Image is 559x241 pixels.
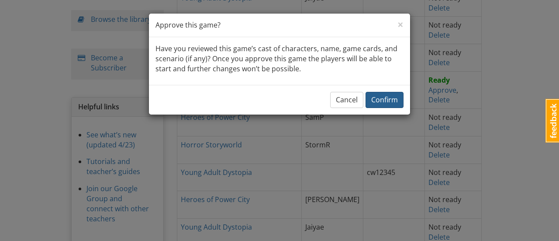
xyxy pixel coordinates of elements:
[330,92,363,108] button: Cancel
[149,14,410,37] div: Approve this game?
[366,92,404,108] button: Confirm
[155,44,404,74] p: Have you reviewed this game’s cast of characters, name, game cards, and scenario (if any)? Once y...
[371,95,398,105] span: Confirm
[397,17,404,31] span: ×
